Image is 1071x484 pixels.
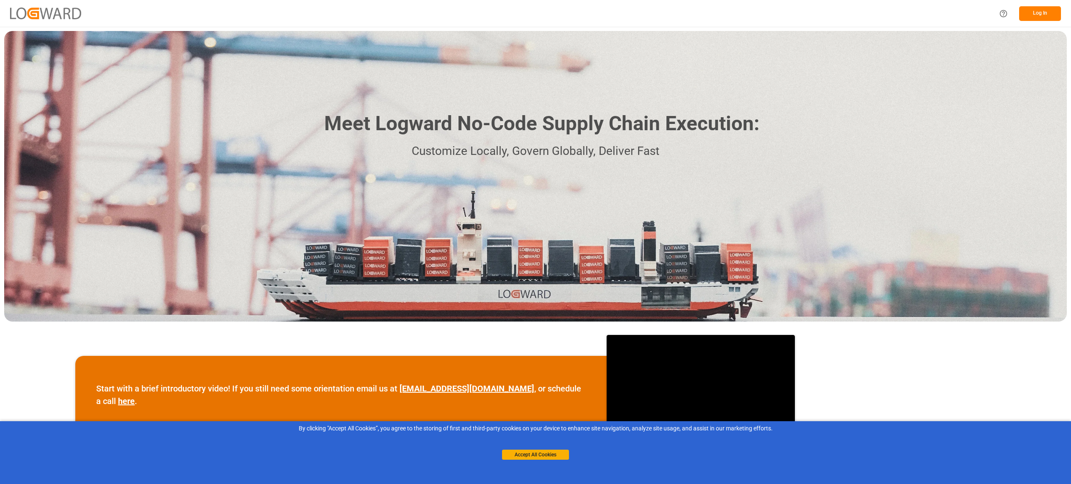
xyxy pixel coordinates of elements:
a: [EMAIL_ADDRESS][DOMAIN_NAME] [400,384,534,394]
p: Customize Locally, Govern Globally, Deliver Fast [312,142,759,161]
a: here [118,396,135,406]
h1: Meet Logward No-Code Supply Chain Execution: [324,109,759,139]
button: Accept All Cookies [502,450,569,460]
button: Help Center [994,4,1013,23]
p: Start with a brief introductory video! If you still need some orientation email us at , or schedu... [96,382,586,407]
button: Log In [1019,6,1061,21]
iframe: video [607,335,795,461]
img: Logward_new_orange.png [10,8,81,19]
div: By clicking "Accept All Cookies”, you agree to the storing of first and third-party cookies on yo... [6,424,1065,433]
